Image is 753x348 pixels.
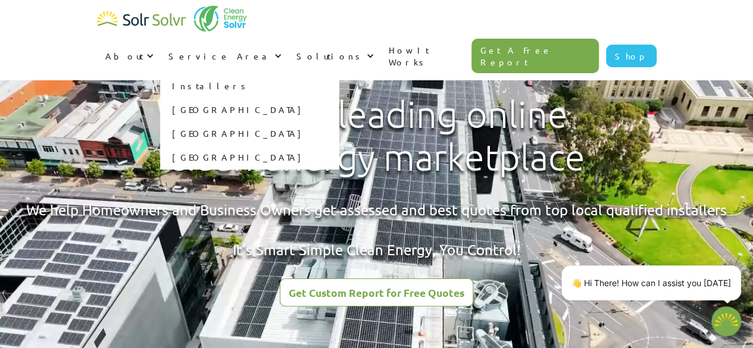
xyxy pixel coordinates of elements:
div: About [105,50,143,62]
img: 1702586718.png [711,306,741,336]
div: Service Area [168,50,271,62]
a: How It Works [380,32,472,80]
div: Service Area [160,38,288,74]
a: [GEOGRAPHIC_DATA] [160,121,339,145]
a: [GEOGRAPHIC_DATA] [160,98,339,121]
div: Solutions [288,38,380,74]
a: [GEOGRAPHIC_DATA] [160,145,339,169]
a: Shop [606,45,657,67]
a: Get Custom Report for Free Quotes [280,278,473,306]
div: Solutions [296,50,364,62]
div: Get Custom Report for Free Quotes [289,287,464,298]
button: Open chatbot widget [711,306,741,336]
nav: Service Area [160,74,339,169]
h1: Canada's leading online clean energy marketplace [158,93,595,179]
div: About [97,38,160,74]
div: We help Homeowners and Business Owners get assessed and best quotes from top local qualified inst... [26,200,727,260]
p: 👋 Hi There! How can I assist you [DATE] [571,277,731,289]
a: Get A Free Report [471,39,599,73]
a: Installers [160,74,339,98]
